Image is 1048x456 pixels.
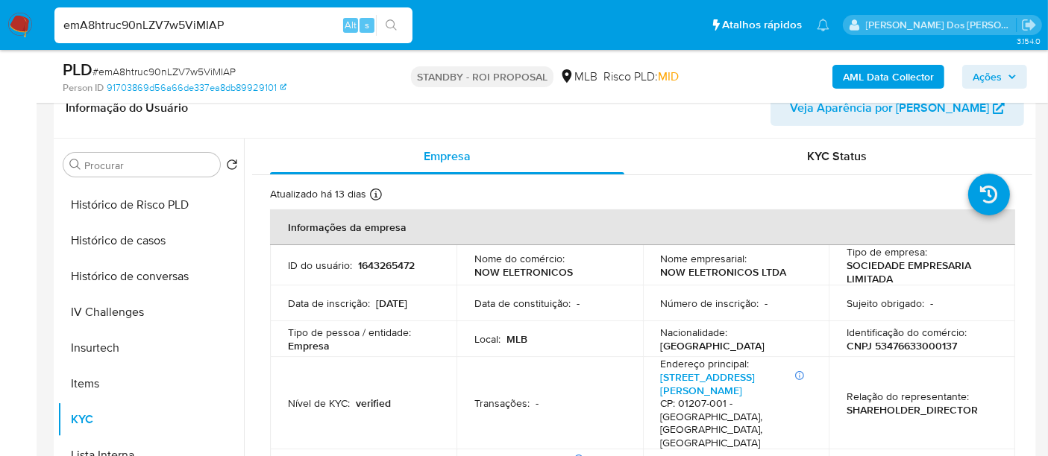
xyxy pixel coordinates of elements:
a: [STREET_ADDRESS][PERSON_NAME] [661,370,756,398]
input: Procurar [84,159,214,172]
th: Informações da empresa [270,209,1015,245]
button: Procurar [69,159,81,171]
p: Número de inscrição : [661,297,759,310]
p: Relação do representante : [847,390,969,403]
p: NOW ELETRONICOS [474,265,573,279]
p: - [930,297,933,310]
span: # emA8htruc90nLZV7w5ViMIAP [92,64,236,79]
button: KYC [57,402,244,437]
button: Veja Aparência por [PERSON_NAME] [771,90,1024,126]
span: Ações [973,65,1002,89]
p: Data de inscrição : [288,297,370,310]
p: - [765,297,768,310]
p: Local : [474,332,501,346]
p: Identificação do comércio : [847,326,967,339]
button: Histórico de casos [57,223,244,259]
p: Data de constituição : [474,297,571,310]
span: s [365,18,369,32]
p: Nome empresarial : [661,252,747,265]
p: [GEOGRAPHIC_DATA] [661,339,765,352]
p: ID do usuário : [288,259,352,272]
button: Histórico de conversas [57,259,244,294]
span: Risco PLD: [603,69,679,85]
p: Atualizado há 13 dias [270,187,366,201]
button: Insurtech [57,330,244,366]
button: Ações [962,65,1027,89]
p: Transações : [474,396,530,410]
button: Retornar ao pedido padrão [226,159,238,175]
button: Histórico de Risco PLD [57,187,244,223]
p: Sujeito obrigado : [847,297,924,310]
span: KYC Status [808,148,867,165]
p: - [577,297,580,310]
span: Veja Aparência por [PERSON_NAME] [790,90,989,126]
b: AML Data Collector [843,65,934,89]
span: Atalhos rápidos [722,17,802,33]
span: Alt [345,18,357,32]
span: 3.154.0 [1017,35,1041,47]
p: [DATE] [376,297,407,310]
span: Empresa [424,148,471,165]
b: PLD [63,57,92,81]
p: Nacionalidade : [661,326,728,339]
div: MLB [559,69,597,85]
p: Tipo de pessoa / entidade : [288,326,411,339]
input: Pesquise usuários ou casos... [54,16,412,35]
p: Endereço principal : [661,357,750,370]
p: Tipo de empresa : [847,245,927,259]
a: Sair [1021,17,1037,33]
button: search-icon [376,15,407,36]
b: Person ID [63,81,104,95]
p: Empresa [288,339,330,352]
p: verified [356,396,391,410]
button: IV Challenges [57,294,244,330]
p: Nome do comércio : [474,252,565,265]
p: 1643265472 [358,259,415,272]
p: - [536,396,539,410]
p: STANDBY - ROI PROPOSAL [411,66,553,87]
p: renato.lopes@mercadopago.com.br [866,18,1017,32]
h1: Informação do Usuário [66,101,188,115]
h4: CP: 01207-001 - [GEOGRAPHIC_DATA], [GEOGRAPHIC_DATA], [GEOGRAPHIC_DATA] [661,397,806,449]
p: NOW ELETRONICOS LTDA [661,265,787,279]
p: SOCIEDADE EMPRESARIA LIMITADA [847,259,991,285]
p: CNPJ 53476633000137 [847,339,957,352]
button: Items [57,366,244,402]
a: 91703869d56a66de337ea8db89929101 [107,81,286,95]
p: SHAREHOLDER_DIRECTOR [847,403,978,417]
p: MLB [506,332,527,346]
p: Nível de KYC : [288,396,350,410]
a: Notificações [817,19,829,31]
span: MID [658,68,679,85]
button: AML Data Collector [832,65,944,89]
